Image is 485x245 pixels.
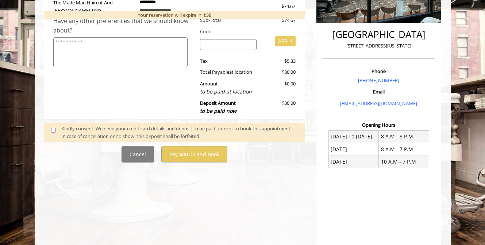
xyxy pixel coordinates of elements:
[379,130,429,143] td: 8 A.M - 8 P.M
[379,156,429,168] td: 10 A.M - 7 P.M
[200,107,236,114] span: to be paid now
[324,42,433,50] p: [STREET_ADDRESS][US_STATE]
[262,57,296,65] div: $5.33
[122,146,154,162] button: Cancel
[44,11,305,19] div: Your reservation will expire in 4:38
[323,122,435,127] h3: Opening Hours
[262,68,296,76] div: $80.00
[324,29,433,40] h2: [GEOGRAPHIC_DATA]
[195,80,262,96] div: Amount
[328,143,379,156] td: [DATE]
[200,88,257,96] div: to be paid at location
[255,3,295,10] div: $74.67
[328,156,379,168] td: [DATE]
[195,57,262,65] div: Tax
[229,69,252,75] span: at location
[61,125,298,140] div: Kindly consent: We need your credit card details and deposit to be paid upfront to book this appo...
[379,143,429,156] td: 8 A.M - 7 P.M
[275,36,296,46] button: APPLY
[262,99,296,115] div: $80.00
[340,100,417,107] a: [EMAIL_ADDRESS][DOMAIN_NAME]
[195,68,262,76] div: Total Payable
[262,16,296,24] div: $74.67
[200,100,236,114] b: Deposit Amount
[195,28,296,35] div: Code
[328,130,379,143] td: [DATE] To [DATE]
[262,80,296,96] div: $0.00
[195,16,262,24] div: Sub-Total
[324,69,433,74] h3: Phone
[161,146,227,162] button: Pay $80.00 and Book
[358,77,399,84] a: [PHONE_NUMBER]
[53,16,195,35] div: Have any other preferences that we should know about?
[324,89,433,94] h3: Email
